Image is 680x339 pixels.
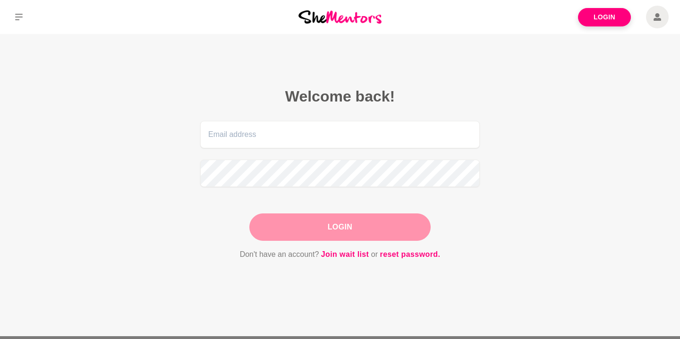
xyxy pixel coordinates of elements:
a: Login [578,8,631,26]
a: Join wait list [321,248,369,261]
p: Don't have an account? or [200,248,480,261]
a: reset password. [380,248,441,261]
img: She Mentors Logo [298,10,382,23]
input: Email address [200,121,480,148]
h2: Welcome back! [200,87,480,106]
